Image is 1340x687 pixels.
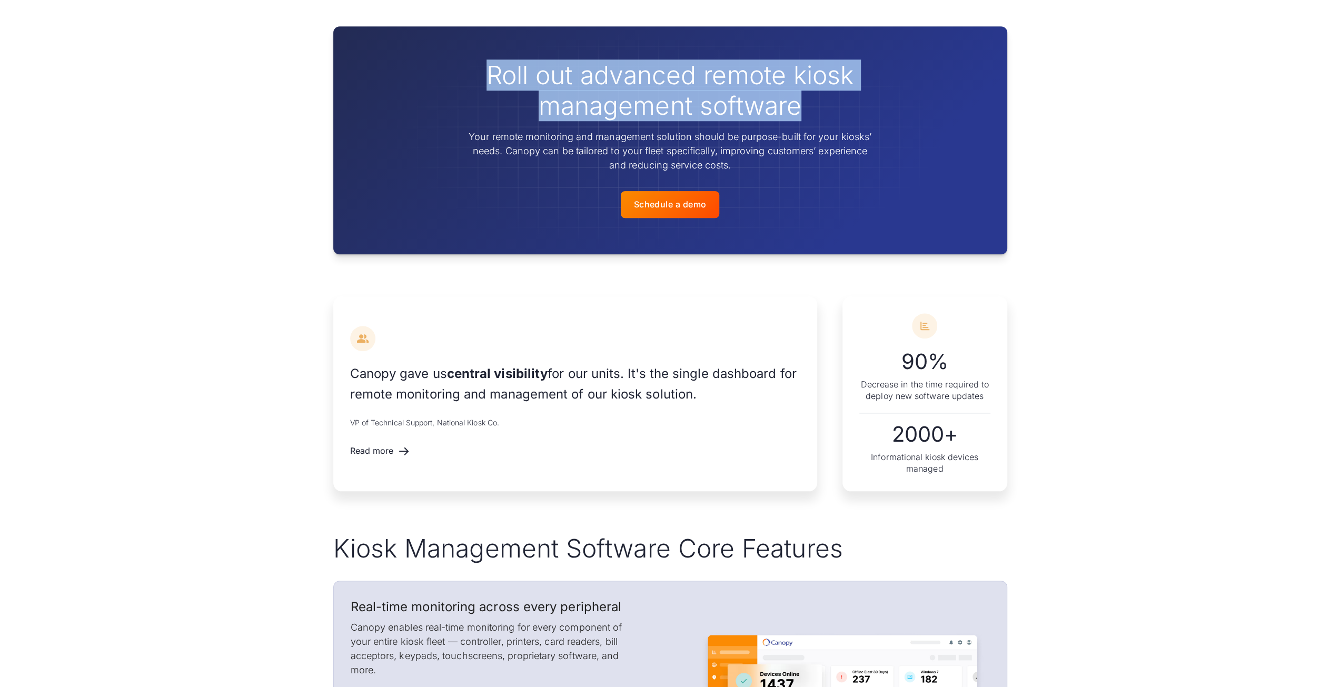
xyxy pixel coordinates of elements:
[350,364,800,404] p: Canopy gave us for our units. It's the single dashboard for remote monitoring and management of o...
[350,417,800,428] p: VP of Technical Support, National Kiosk Co.
[859,351,990,372] div: 90%
[468,60,872,121] h2: Roll out advanced remote kiosk management software
[351,598,645,616] h3: Real-time monitoring across every peripheral
[859,424,990,445] div: 2000+
[468,130,872,172] p: Your remote monitoring and management solution should be purpose-built for your kiosks’ needs. Ca...
[350,441,411,462] a: Read more
[621,191,719,218] a: Schedule a demo
[633,200,706,210] div: Schedule a demo
[859,379,990,402] div: Decrease in the time required to deploy new software updates
[350,446,394,456] div: Read more
[859,451,990,475] div: Informational kiosk devices managed
[351,620,645,677] p: Canopy enables real-time monitoring for every component of your entire kiosk fleet — controller, ...
[333,533,1007,564] h2: Kiosk Management Software Core Features
[447,366,548,381] strong: central visibility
